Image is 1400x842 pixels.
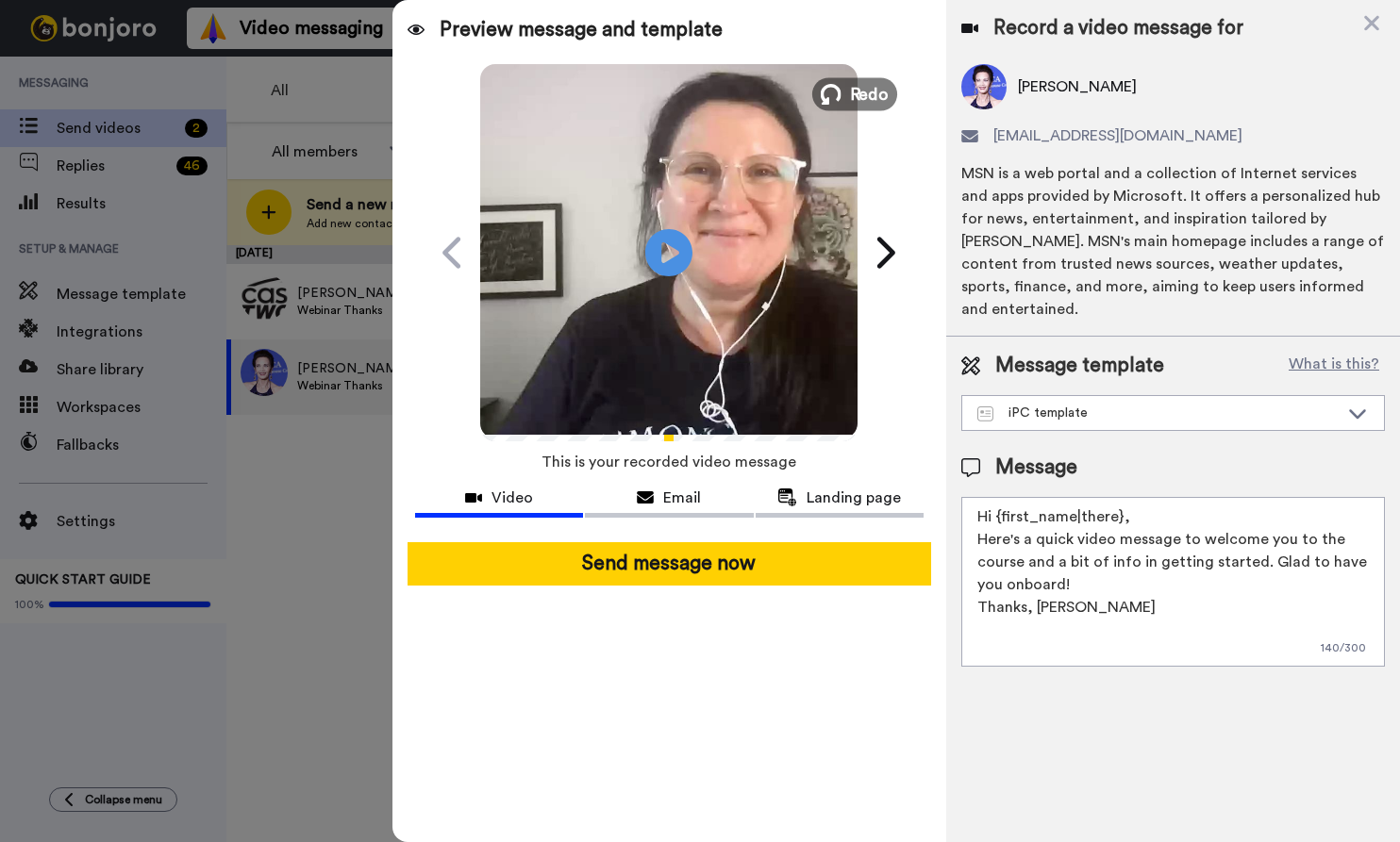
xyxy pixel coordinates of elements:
span: Landing page [807,487,901,509]
span: Email [663,487,701,509]
button: Send message now [408,542,932,586]
div: iPC template [977,404,1339,422]
span: Message template [995,352,1164,380]
img: Message-temps.svg [977,406,993,421]
span: Video [492,487,533,509]
textarea: Hi {first_name|there}, Here's a quick video message to welcome you to the course and a bit of inf... [961,497,1385,667]
span: Message [995,454,1077,482]
span: This is your recorded video message [542,441,796,483]
div: MSN is a web portal and a collection of Internet services and apps provided by Microsoft. It offe... [961,162,1385,321]
span: [EMAIL_ADDRESS][DOMAIN_NAME] [993,124,1242,147]
button: What is this? [1283,352,1385,380]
